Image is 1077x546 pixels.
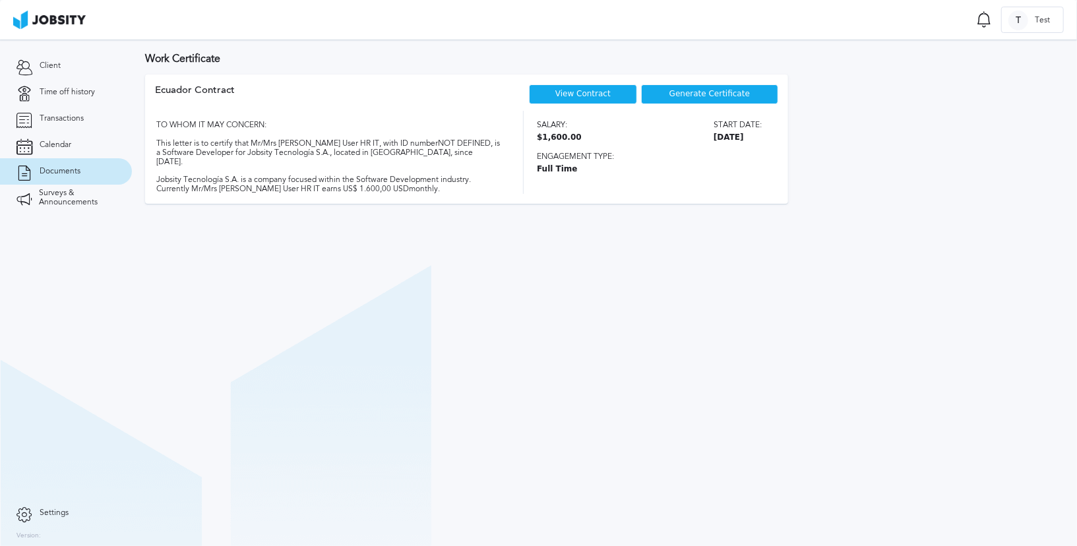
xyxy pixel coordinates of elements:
[537,133,582,142] span: $1,600.00
[537,165,762,174] span: Full Time
[669,90,750,99] span: Generate Certificate
[16,532,41,540] label: Version:
[40,61,61,71] span: Client
[537,152,762,162] span: Engagement type:
[714,121,762,130] span: Start date:
[155,111,500,193] div: TO WHOM IT MAY CONCERN: This letter is to certify that Mr/Mrs [PERSON_NAME] User HR IT, with ID n...
[155,84,235,111] div: Ecuador Contract
[714,133,762,142] span: [DATE]
[555,89,611,98] a: View Contract
[40,114,84,123] span: Transactions
[1001,7,1064,33] button: TTest
[40,88,95,97] span: Time off history
[1008,11,1028,30] div: T
[537,121,582,130] span: Salary:
[40,508,69,518] span: Settings
[13,11,86,29] img: ab4bad089aa723f57921c736e9817d99.png
[1028,16,1057,25] span: Test
[40,167,80,176] span: Documents
[39,189,115,207] span: Surveys & Announcements
[40,140,71,150] span: Calendar
[145,53,1064,65] h3: Work Certificate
